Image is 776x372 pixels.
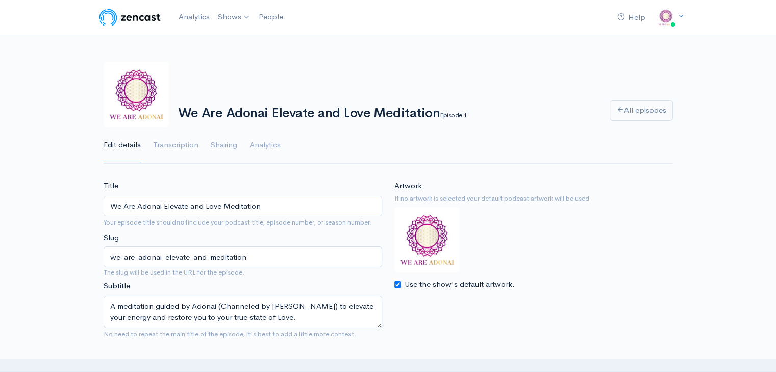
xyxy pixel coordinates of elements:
a: Shows [214,6,255,29]
input: title-of-episode [104,246,382,267]
a: Edit details [104,127,141,164]
a: Sharing [211,127,237,164]
a: Help [613,7,649,29]
img: ZenCast Logo [97,7,162,28]
input: What is the episode's title? [104,196,382,217]
strong: not [176,218,188,227]
a: All episodes [610,100,673,121]
label: Artwork [394,180,422,192]
a: Analytics [174,6,214,28]
small: Your episode title should include your podcast title, episode number, or season number. [104,218,372,227]
small: If no artwork is selected your default podcast artwork will be used [394,193,673,204]
img: ... [656,7,676,28]
label: Subtitle [104,280,130,292]
label: Use the show's default artwork. [405,279,515,290]
small: The slug will be used in the URL for the episode. [104,267,382,278]
small: Episode 1 [440,111,466,119]
a: Transcription [153,127,198,164]
label: Slug [104,232,119,244]
small: No need to repeat the main title of the episode, it's best to add a little more context. [104,330,356,338]
label: Title [104,180,118,192]
a: Analytics [249,127,281,164]
a: People [255,6,287,28]
h1: We Are Adonai Elevate and Love Meditation [178,106,597,121]
textarea: A meditation guided by Adonai (Channeled by [PERSON_NAME]) to elevate your energy and restore you... [104,296,382,328]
